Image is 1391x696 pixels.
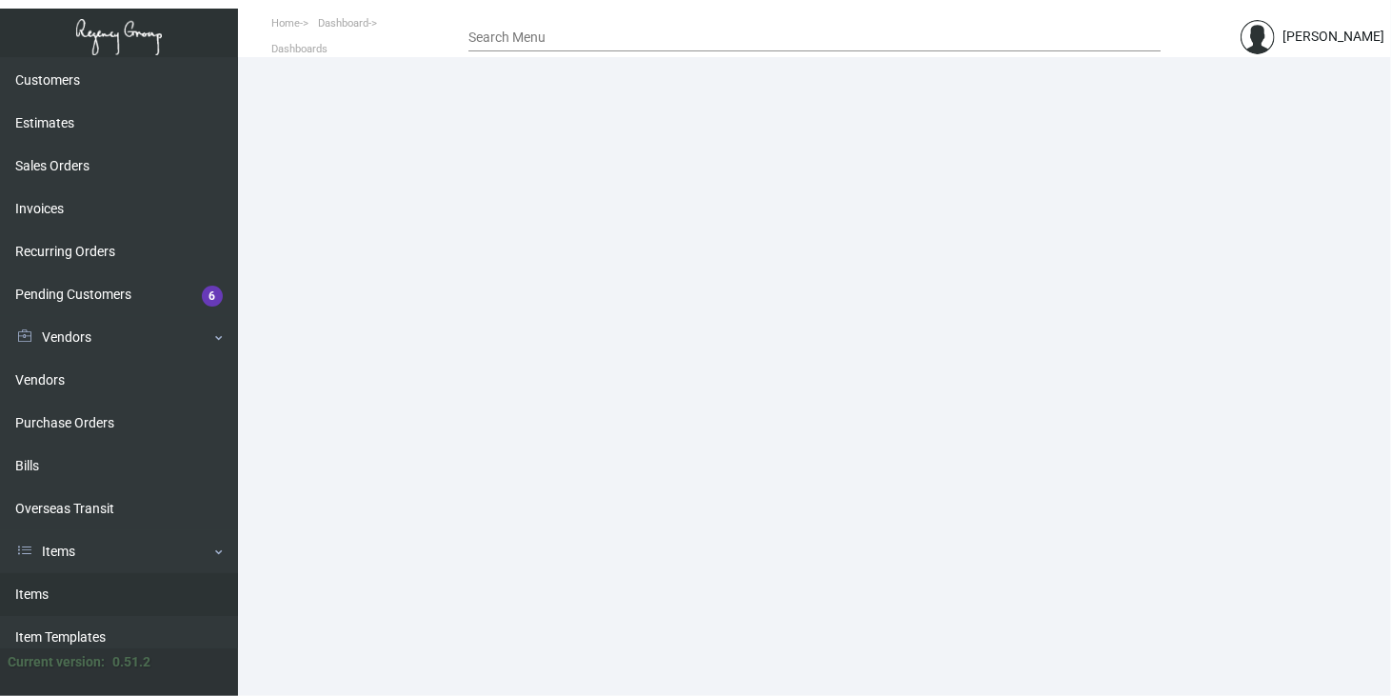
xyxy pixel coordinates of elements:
[271,17,300,30] span: Home
[8,652,105,672] div: Current version:
[1241,20,1275,54] img: admin@bootstrapmaster.com
[318,17,368,30] span: Dashboard
[271,43,328,55] span: Dashboards
[1282,27,1384,47] div: [PERSON_NAME]
[112,652,150,672] div: 0.51.2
